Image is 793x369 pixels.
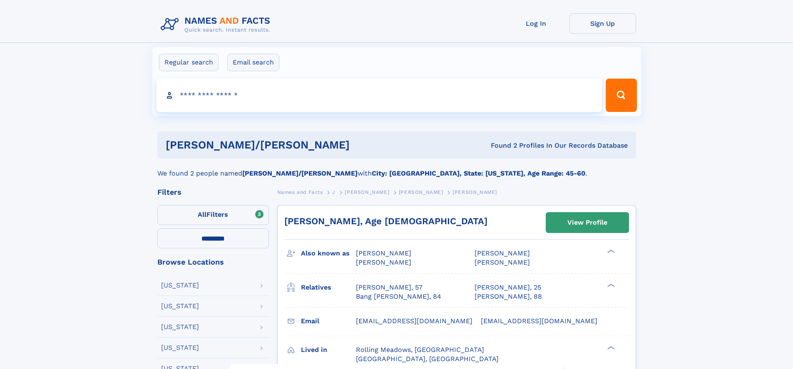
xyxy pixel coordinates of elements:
[546,213,629,233] a: View Profile
[356,292,441,301] a: Bang [PERSON_NAME], 84
[356,317,472,325] span: [EMAIL_ADDRESS][DOMAIN_NAME]
[159,54,219,71] label: Regular search
[356,249,411,257] span: [PERSON_NAME]
[503,13,569,34] a: Log In
[277,187,323,197] a: Names and Facts
[475,283,541,292] a: [PERSON_NAME], 25
[157,188,269,196] div: Filters
[356,283,423,292] a: [PERSON_NAME], 57
[420,141,628,150] div: Found 2 Profiles In Our Records Database
[198,211,206,218] span: All
[157,258,269,266] div: Browse Locations
[301,280,356,295] h3: Relatives
[161,282,199,289] div: [US_STATE]
[157,205,269,225] label: Filters
[301,343,356,357] h3: Lived in
[399,187,443,197] a: [PERSON_NAME]
[452,189,497,195] span: [PERSON_NAME]
[301,246,356,260] h3: Also known as
[475,258,530,266] span: [PERSON_NAME]
[345,187,389,197] a: [PERSON_NAME]
[301,314,356,328] h3: Email
[242,169,358,177] b: [PERSON_NAME]/[PERSON_NAME]
[356,258,411,266] span: [PERSON_NAME]
[166,140,420,150] h1: [PERSON_NAME]/[PERSON_NAME]
[569,13,636,34] a: Sign Up
[606,79,636,112] button: Search Button
[332,189,336,195] span: J
[161,324,199,330] div: [US_STATE]
[356,346,484,354] span: Rolling Meadows, [GEOGRAPHIC_DATA]
[605,249,615,254] div: ❯
[399,189,443,195] span: [PERSON_NAME]
[157,158,636,178] div: We found 2 people named with .
[605,282,615,288] div: ❯
[481,317,597,325] span: [EMAIL_ADDRESS][DOMAIN_NAME]
[372,169,585,177] b: City: [GEOGRAPHIC_DATA], State: [US_STATE], Age Range: 45-60
[161,303,199,310] div: [US_STATE]
[475,249,530,257] span: [PERSON_NAME]
[332,187,336,197] a: J
[356,355,499,363] span: [GEOGRAPHIC_DATA], [GEOGRAPHIC_DATA]
[345,189,389,195] span: [PERSON_NAME]
[567,213,607,232] div: View Profile
[157,79,602,112] input: search input
[284,216,487,226] a: [PERSON_NAME], Age [DEMOGRAPHIC_DATA]
[161,344,199,351] div: [US_STATE]
[227,54,279,71] label: Email search
[157,13,277,36] img: Logo Names and Facts
[605,345,615,350] div: ❯
[475,292,542,301] a: [PERSON_NAME], 88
